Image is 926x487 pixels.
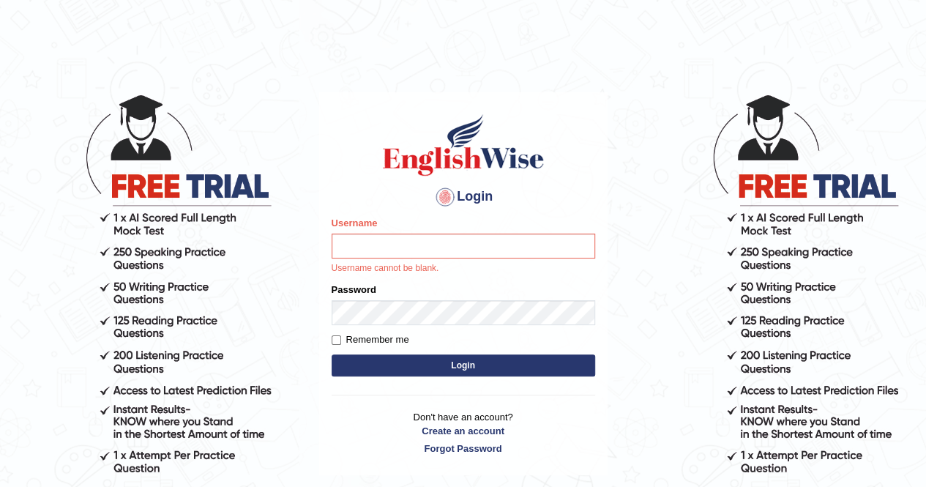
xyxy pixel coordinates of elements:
[332,424,595,438] a: Create an account
[332,335,341,345] input: Remember me
[332,442,595,456] a: Forgot Password
[332,216,378,230] label: Username
[332,354,595,376] button: Login
[332,332,409,347] label: Remember me
[380,112,547,178] img: Logo of English Wise sign in for intelligent practice with AI
[332,283,376,297] label: Password
[332,185,595,209] h4: Login
[332,262,595,275] p: Username cannot be blank.
[332,410,595,456] p: Don't have an account?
